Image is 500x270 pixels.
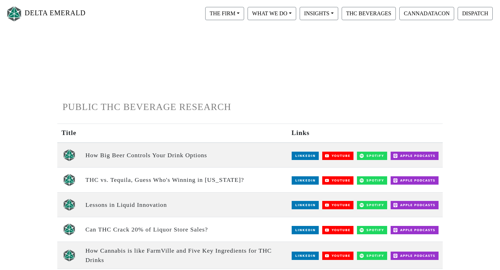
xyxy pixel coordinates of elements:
img: YouTube [322,226,354,234]
img: YouTube [322,176,354,185]
img: Apple Podcasts [391,201,439,209]
img: unscripted logo [63,174,75,186]
img: Spotify [357,226,387,234]
img: Apple Podcasts [391,152,439,160]
img: Apple Podcasts [391,226,439,234]
img: unscripted logo [63,149,75,161]
td: How Cannabis is like FarmVille and Five Key Ingredients for THC Drinks [81,242,287,269]
img: LinkedIn [292,252,319,260]
img: Spotify [357,152,387,160]
a: DISPATCH [456,10,494,16]
td: THC vs. Tequila, Guess Who's Winning in [US_STATE]? [81,168,287,192]
img: Spotify [357,201,387,209]
button: THC BEVERAGES [342,7,396,20]
img: LinkedIn [292,201,319,209]
td: Can THC Crack 20% of Liquor Store Sales? [81,217,287,242]
img: LinkedIn [292,152,319,160]
img: Apple Podcasts [391,176,439,185]
img: Logo [6,5,23,23]
button: DISPATCH [458,7,493,20]
td: Lessons in Liquid Innovation [81,192,287,217]
img: LinkedIn [292,226,319,234]
img: YouTube [322,152,354,160]
a: THC BEVERAGES [340,10,398,16]
img: unscripted logo [63,223,75,236]
th: Links [287,124,443,143]
th: Title [57,124,81,143]
img: unscripted logo [63,199,75,211]
button: THE FIRM [205,7,244,20]
img: Spotify [357,252,387,260]
img: unscripted logo [63,249,75,262]
button: CANNADATACON [399,7,454,20]
img: Spotify [357,176,387,185]
button: INSIGHTS [300,7,338,20]
td: How Big Beer Controls Your Drink Options [81,143,287,168]
img: Apple Podcasts [391,252,439,260]
img: YouTube [322,201,354,209]
h1: PUBLIC THC BEVERAGE RESEARCH [62,101,437,113]
img: LinkedIn [292,176,319,185]
a: CANNADATACON [398,10,456,16]
img: YouTube [322,252,354,260]
a: DELTA EMERALD [6,3,86,25]
button: WHAT WE DO [248,7,296,20]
